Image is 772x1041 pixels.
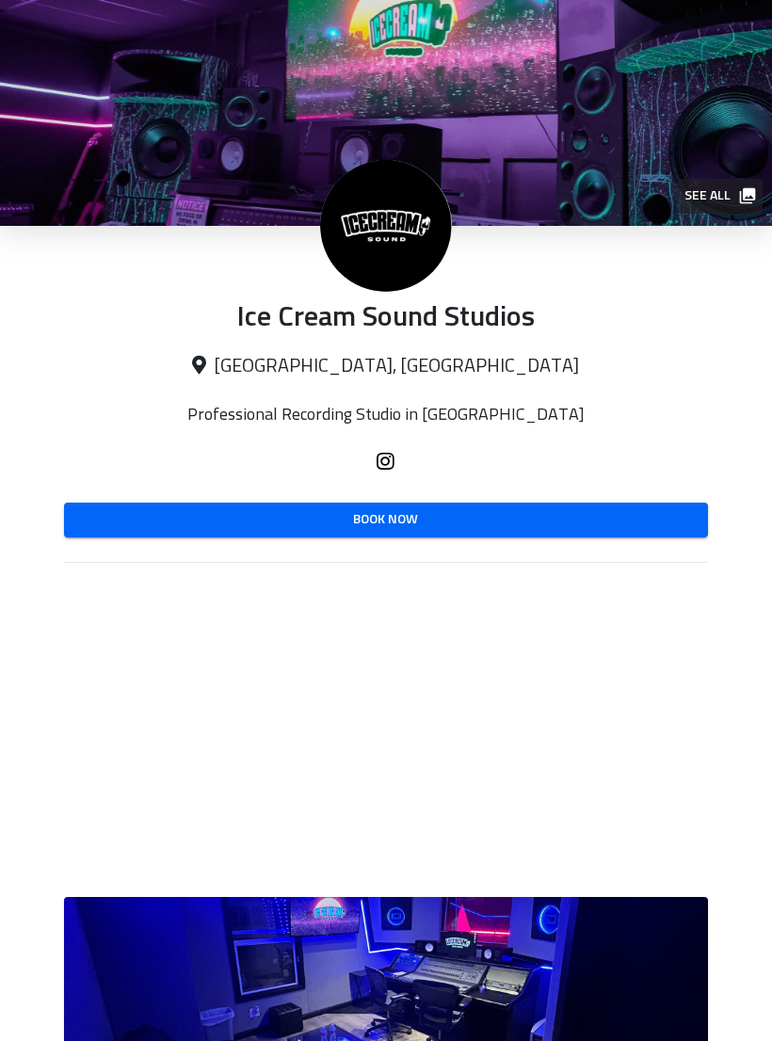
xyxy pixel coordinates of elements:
[64,301,707,336] p: Ice Cream Sound Studios
[64,405,707,425] p: Professional Recording Studio in [GEOGRAPHIC_DATA]
[684,184,753,208] span: See all
[64,503,707,537] a: Book Now
[64,355,707,378] p: [GEOGRAPHIC_DATA], [GEOGRAPHIC_DATA]
[320,160,452,292] img: Ice Cream Sound Studios
[79,508,692,532] span: Book Now
[677,179,763,214] button: See all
